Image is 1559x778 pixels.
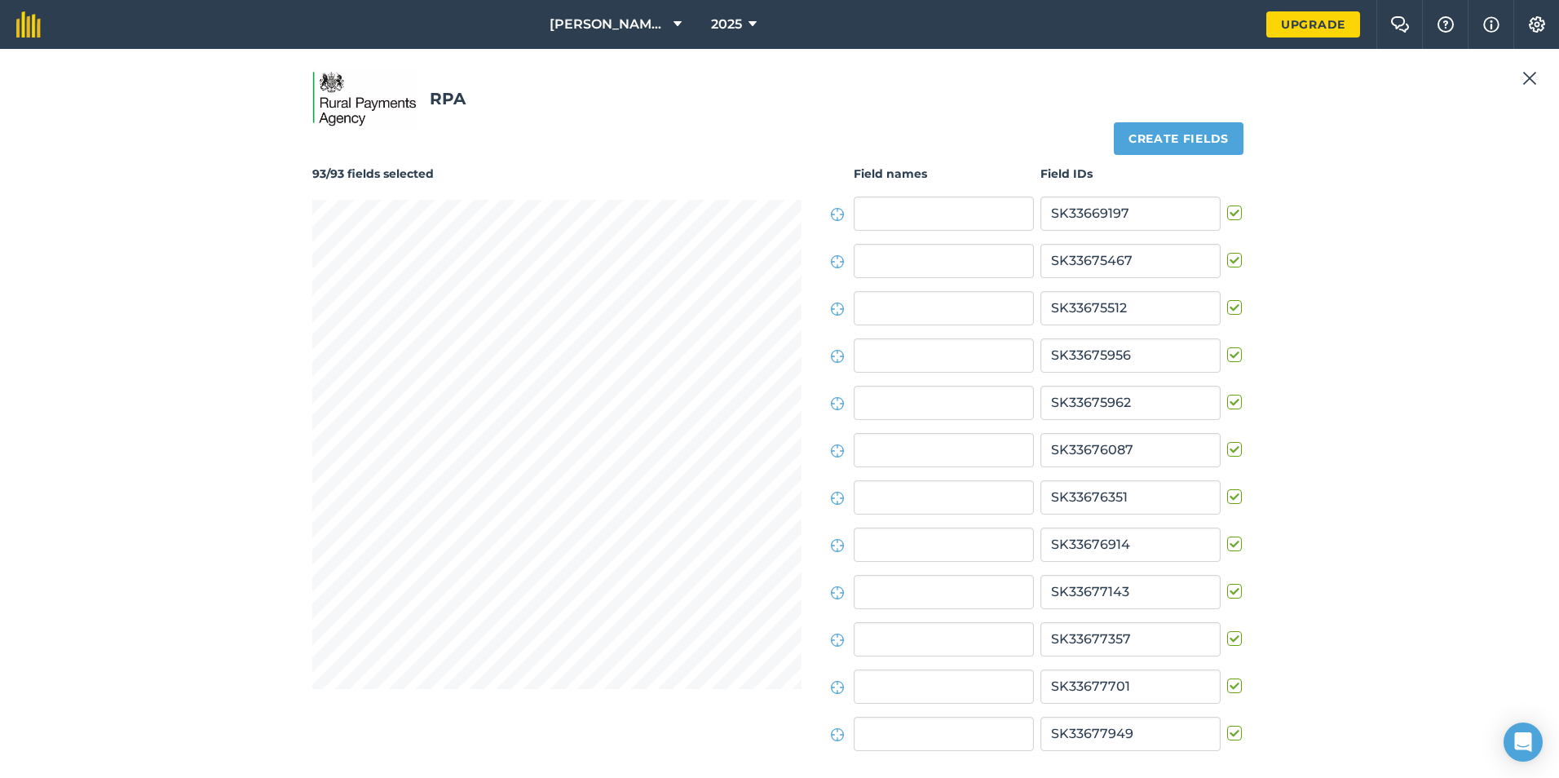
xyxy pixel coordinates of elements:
span: 2025 [711,15,742,34]
img: svg+xml;base64,PHN2ZyB4bWxucz0iaHR0cDovL3d3dy53My5vcmcvMjAwMC9zdmciIHdpZHRoPSIxNyIgaGVpZ2h0PSIxNy... [1483,15,1499,34]
img: Rural Payment Agency logo [312,69,417,129]
img: svg+xml;base64,PHN2ZyB4bWxucz0iaHR0cDovL3d3dy53My5vcmcvMjAwMC9zdmciIHdpZHRoPSIyMiIgaGVpZ2h0PSIzMC... [1522,69,1537,88]
strong: Field IDs [1040,165,1247,183]
img: A question mark icon [1436,16,1455,33]
div: Open Intercom Messenger [1504,723,1543,762]
a: Upgrade [1266,11,1360,38]
button: Create fields [1114,122,1243,155]
strong: Field names [854,165,1034,183]
span: [PERSON_NAME][GEOGRAPHIC_DATA] [550,15,667,34]
img: A cog icon [1527,16,1547,33]
strong: 93/93 fields selected [312,166,434,181]
h2: RPA [312,69,1247,129]
img: fieldmargin Logo [16,11,41,38]
img: Two speech bubbles overlapping with the left bubble in the forefront [1390,16,1410,33]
